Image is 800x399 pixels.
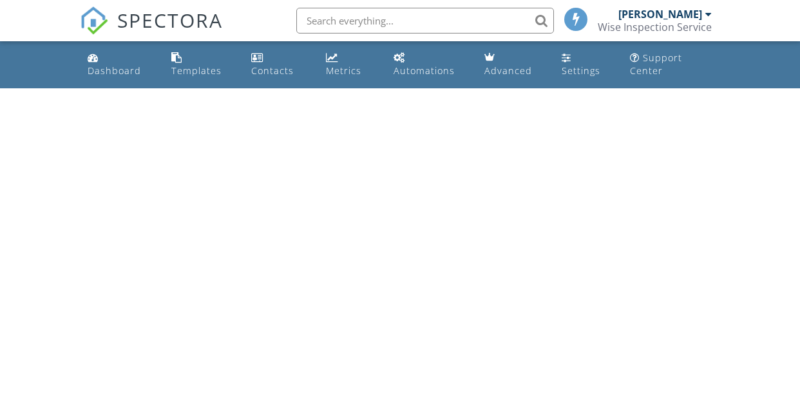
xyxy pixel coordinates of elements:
[80,17,223,44] a: SPECTORA
[598,21,712,34] div: Wise Inspection Service
[246,46,310,83] a: Contacts
[171,64,222,77] div: Templates
[82,46,155,83] a: Dashboard
[321,46,378,83] a: Metrics
[296,8,554,34] input: Search everything...
[251,64,294,77] div: Contacts
[625,46,717,83] a: Support Center
[484,64,532,77] div: Advanced
[479,46,546,83] a: Advanced
[557,46,614,83] a: Settings
[117,6,223,34] span: SPECTORA
[166,46,236,83] a: Templates
[630,52,682,77] div: Support Center
[388,46,470,83] a: Automations (Basic)
[326,64,361,77] div: Metrics
[618,8,702,21] div: [PERSON_NAME]
[394,64,455,77] div: Automations
[88,64,141,77] div: Dashboard
[80,6,108,35] img: The Best Home Inspection Software - Spectora
[562,64,600,77] div: Settings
